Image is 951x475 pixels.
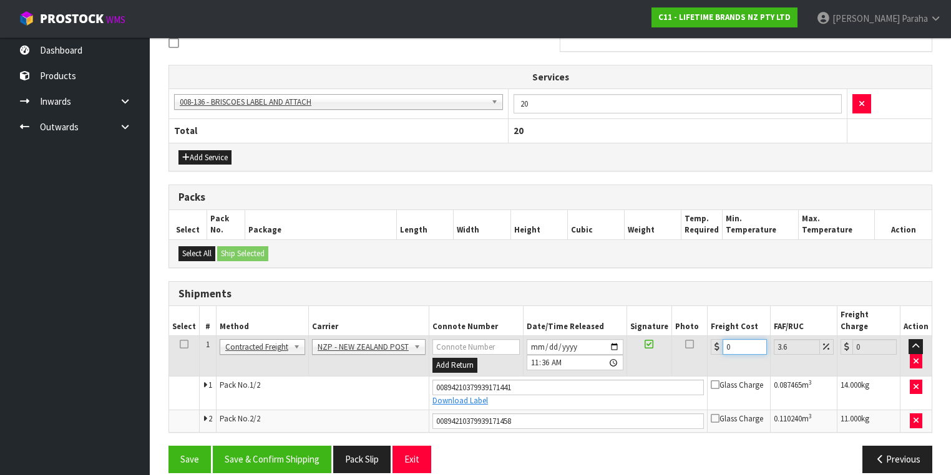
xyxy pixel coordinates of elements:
button: Previous [862,446,932,473]
th: Freight Charge [837,306,900,335]
th: Action [875,210,932,239]
th: Total [169,119,508,143]
span: 008-136 - BRISCOES LABEL AND ATTACH [180,95,486,110]
a: Download Label [432,395,488,406]
button: Save & Confirm Shipping [213,446,331,473]
th: Cubic [567,210,624,239]
img: cube-alt.png [19,11,34,26]
span: 1/2 [250,380,260,390]
th: Carrier [308,306,429,335]
span: Contracted Freight [225,340,288,355]
button: Save [168,446,211,473]
span: Glass Charge [711,380,763,390]
td: kg [837,376,900,410]
th: Pack No. [207,210,245,239]
th: Package [245,210,397,239]
th: Method [216,306,308,335]
input: Freight Adjustment [774,339,819,355]
th: Photo [671,306,707,335]
th: Length [397,210,454,239]
th: Height [510,210,567,239]
span: 20 [514,125,524,137]
th: Services [169,65,932,89]
span: NZP - NEW ZEALAND POST [318,340,409,355]
span: [PERSON_NAME] [832,12,900,24]
span: 14.000 [841,380,861,390]
th: Width [454,210,510,239]
sup: 3 [809,412,812,420]
span: Paraha [902,12,928,24]
a: C11 - LIFETIME BRANDS NZ PTY LTD [651,7,797,27]
th: Select [169,210,207,239]
td: Pack No. [216,376,429,410]
th: Connote Number [429,306,523,335]
span: 1 [206,339,210,350]
th: # [200,306,217,335]
td: kg [837,410,900,433]
th: Weight [625,210,681,239]
span: 2 [208,413,212,424]
small: WMS [106,14,125,26]
th: FAF/RUC [771,306,837,335]
sup: 3 [809,378,812,386]
h3: Packs [178,191,922,203]
strong: C11 - LIFETIME BRANDS NZ PTY LTD [658,12,791,22]
input: Freight Cost [723,339,767,355]
th: Temp. Required [681,210,723,239]
span: 1 [208,380,212,390]
span: ProStock [40,11,104,27]
button: Exit [393,446,431,473]
button: Add Service [178,150,232,165]
th: Select [169,306,200,335]
th: Max. Temperature [799,210,875,239]
span: 0.087465 [774,380,802,390]
button: Ship Selected [217,246,268,261]
input: Freight Charge [852,339,897,355]
span: 2/2 [250,413,260,424]
input: Connote Number [432,339,520,355]
button: Add Return [432,358,477,373]
span: 0.110240 [774,413,802,424]
th: Action [900,306,932,335]
td: m [771,376,837,410]
td: m [771,410,837,433]
th: Min. Temperature [723,210,799,239]
h3: Shipments [178,288,922,300]
span: 11.000 [841,413,861,424]
th: Signature [627,306,671,335]
td: Pack No. [216,410,429,433]
input: Connote Number [432,413,704,429]
input: Connote Number [432,380,704,395]
span: Glass Charge [711,413,763,424]
th: Date/Time Released [524,306,627,335]
button: Select All [178,246,215,261]
th: Freight Cost [708,306,771,335]
button: Pack Slip [333,446,391,473]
